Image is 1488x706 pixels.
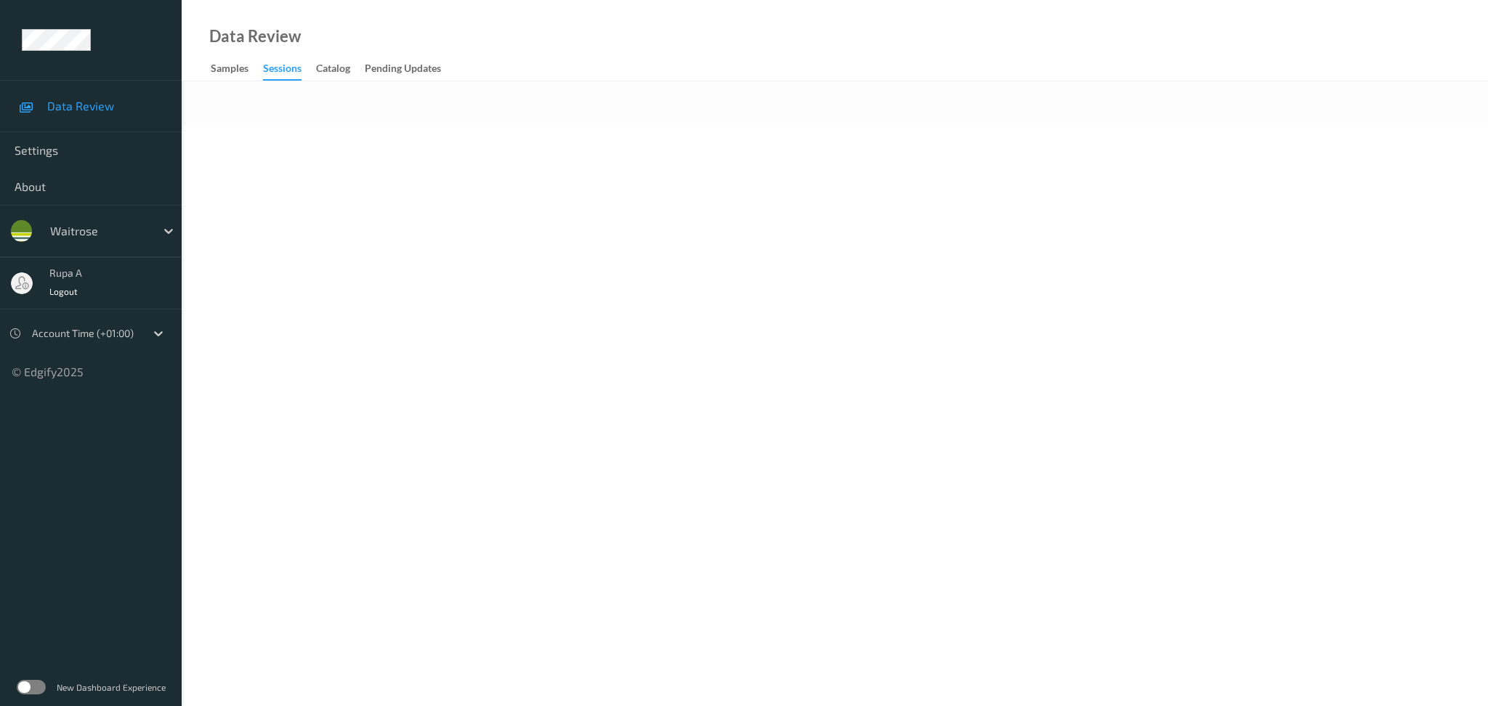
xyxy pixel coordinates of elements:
a: Pending Updates [365,59,456,79]
div: Sessions [263,61,302,81]
div: Samples [211,61,248,79]
div: Pending Updates [365,61,441,79]
a: Samples [211,59,263,79]
a: Catalog [316,59,365,79]
div: Data Review [209,29,301,44]
div: Catalog [316,61,350,79]
a: Sessions [263,59,316,81]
